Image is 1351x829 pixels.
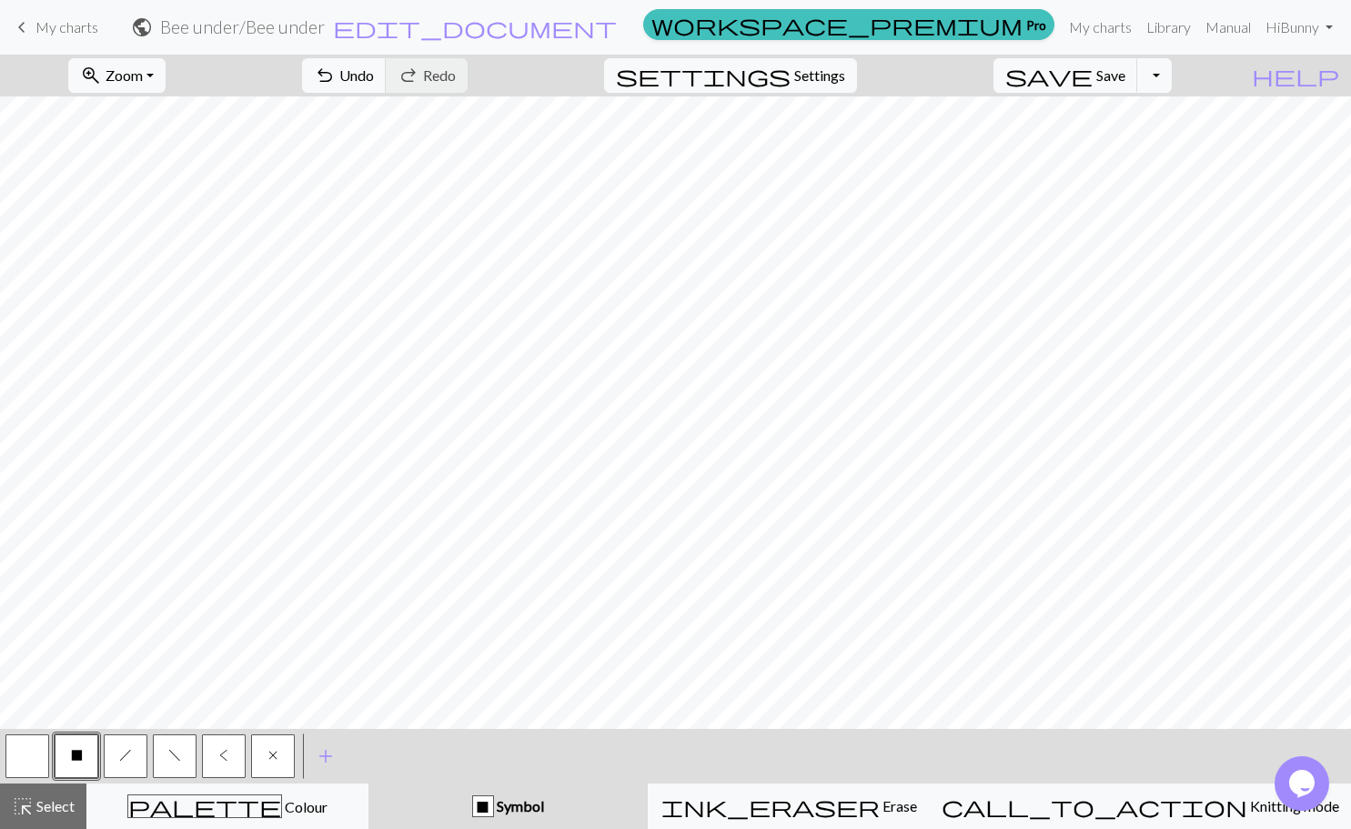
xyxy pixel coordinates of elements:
button: X Symbol [368,784,649,829]
span: undo [314,63,336,88]
span: Knitting mode [1247,797,1339,814]
span: keyboard_arrow_left [11,15,33,40]
span: Zoom [106,66,143,84]
span: palette [128,794,281,819]
button: SettingsSettings [604,58,857,93]
button: Erase [648,784,930,829]
span: help [1252,63,1339,88]
span: ink_eraser [661,794,880,819]
a: My charts [11,12,98,43]
button: Knitting mode [930,784,1351,829]
span: twisted knit [219,748,228,763]
span: Undo [339,66,374,84]
span: Select [34,797,75,814]
a: Library [1139,9,1198,45]
span: zoom_in [80,63,102,88]
span: add [315,743,337,769]
button: x [251,734,295,778]
button: X [55,734,98,778]
span: no stitch [268,748,277,763]
h2: Bee under / Bee under [160,16,325,37]
button: Zoom [68,58,166,93]
button: Undo [302,58,387,93]
span: workspace_premium [651,12,1023,37]
a: Manual [1198,9,1258,45]
span: edit_document [333,15,617,40]
span: My charts [35,18,98,35]
span: Save [1096,66,1125,84]
button: < [202,734,246,778]
button: Save [993,58,1138,93]
div: X [473,796,493,818]
span: Settings [794,65,845,86]
button: h [104,734,147,778]
button: f [153,734,197,778]
span: save [1005,63,1093,88]
span: left leaning decrease [168,748,181,763]
span: call_to_action [942,794,1247,819]
span: no stitch [71,748,83,763]
span: Colour [282,798,328,815]
iframe: chat widget [1275,756,1333,811]
a: Pro [643,9,1054,40]
i: Settings [616,65,791,86]
span: highlight_alt [12,794,34,819]
span: Erase [880,797,917,814]
span: right leaning decrease [119,748,132,763]
span: settings [616,63,791,88]
span: public [131,15,153,40]
span: Symbol [494,797,544,814]
a: HiBunny [1258,9,1340,45]
button: Colour [86,784,368,829]
a: My charts [1062,9,1139,45]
